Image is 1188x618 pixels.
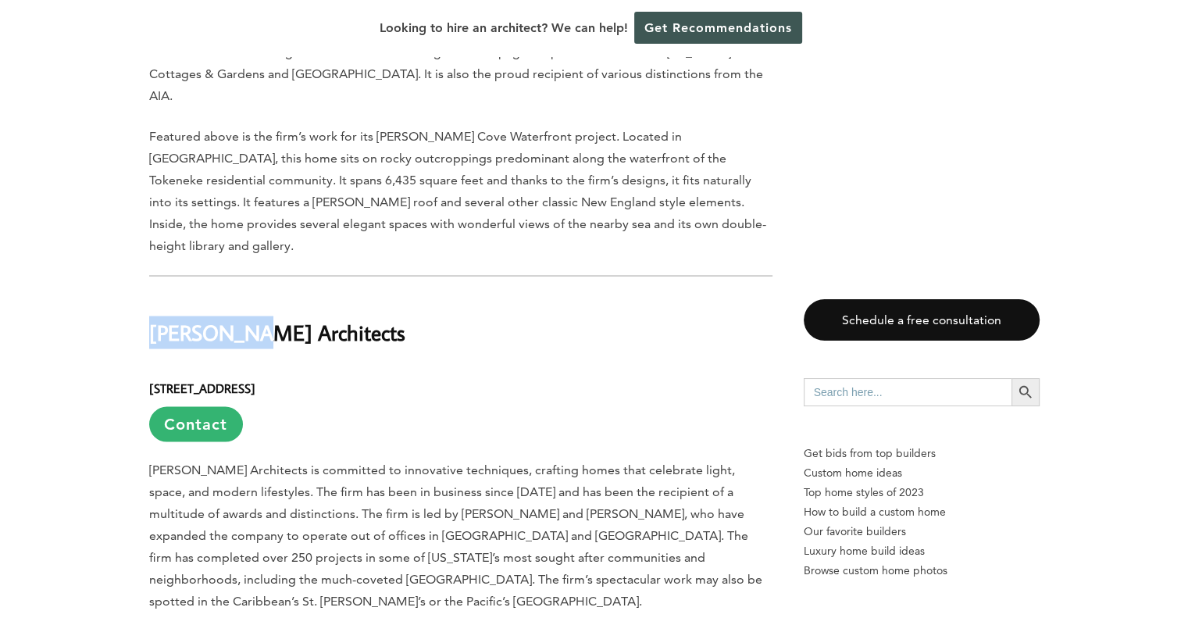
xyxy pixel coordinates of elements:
a: Get Recommendations [634,12,802,44]
h6: [STREET_ADDRESS] [149,366,772,442]
svg: Search [1017,384,1034,401]
h2: [PERSON_NAME] Architects [149,295,772,349]
a: Schedule a free consultation [804,299,1040,341]
input: Search here... [804,378,1011,406]
p: Featured above is the firm’s work for its [PERSON_NAME] Cove Waterfront project. Located in [GEOG... [149,126,772,257]
a: Luxury home build ideas [804,541,1040,561]
a: Custom home ideas [804,463,1040,483]
a: How to build a custom home [804,502,1040,522]
p: [PERSON_NAME] Architects is committed to innovative techniques, crafting homes that celebrate lig... [149,459,772,613]
a: Our favorite builders [804,522,1040,541]
a: Browse custom home photos [804,561,1040,580]
p: Get bids from top builders [804,444,1040,463]
a: Contact [149,407,243,442]
a: Top home styles of 2023 [804,483,1040,502]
